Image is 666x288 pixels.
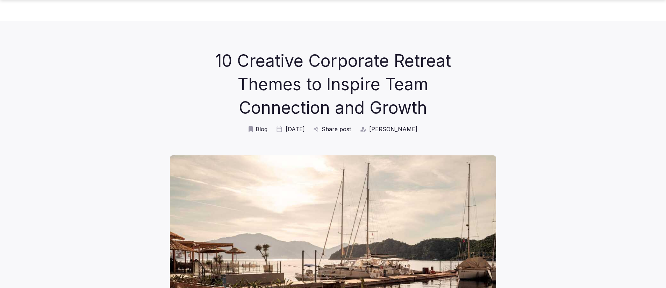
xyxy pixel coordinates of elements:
[249,125,267,133] a: Blog
[190,49,476,120] h1: 10 Creative Corporate Retreat Themes to Inspire Team Connection and Growth
[256,125,267,133] span: Blog
[359,125,417,133] a: [PERSON_NAME]
[369,125,417,133] span: [PERSON_NAME]
[322,125,351,133] span: Share post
